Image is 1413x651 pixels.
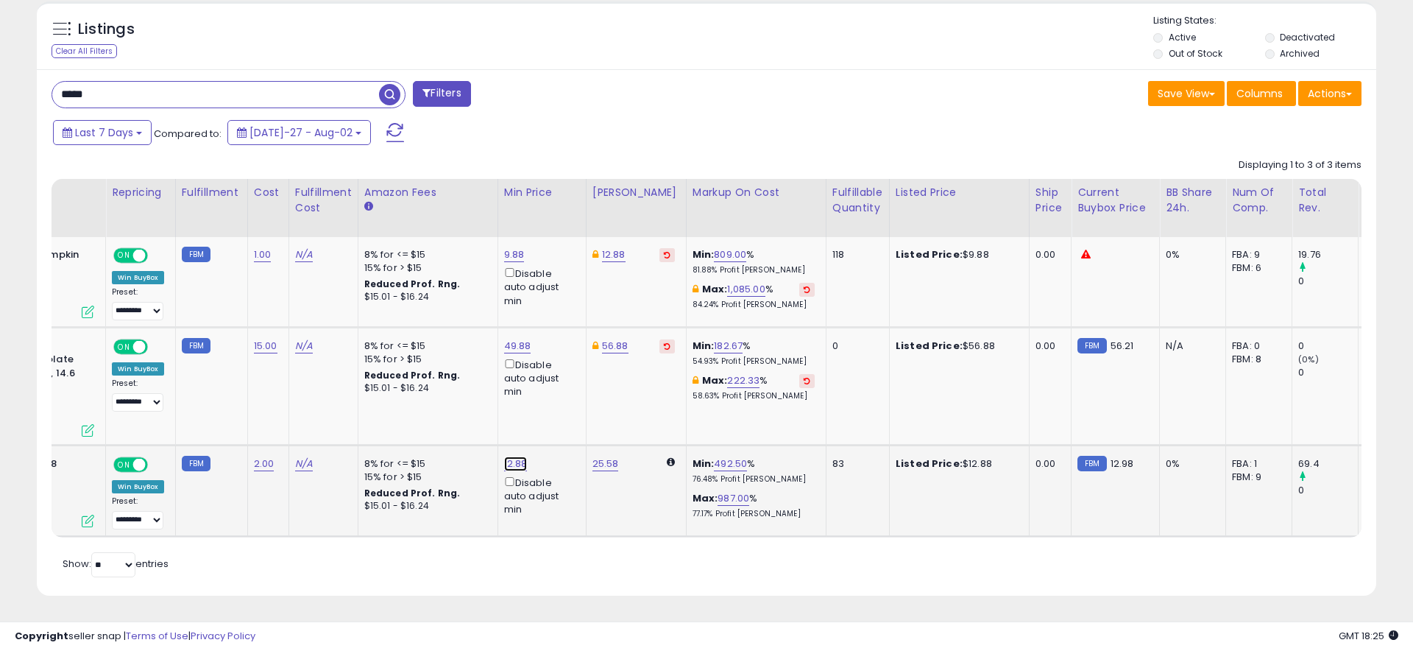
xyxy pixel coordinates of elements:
p: 77.17% Profit [PERSON_NAME] [693,509,815,519]
div: Markup on Cost [693,185,820,200]
p: 58.63% Profit [PERSON_NAME] [693,391,815,401]
div: 69.4 [1298,457,1358,471]
span: ON [115,458,133,471]
b: Reduced Prof. Rng. [364,278,461,290]
div: Disable auto adjust min [504,356,575,399]
a: N/A [295,247,313,262]
div: % [693,492,815,519]
b: Max: [702,373,728,387]
p: 81.88% Profit [PERSON_NAME] [693,265,815,275]
b: Max: [693,491,718,505]
p: 84.24% Profit [PERSON_NAME] [693,300,815,310]
a: 222.33 [727,373,759,388]
div: Displaying 1 to 3 of 3 items [1239,158,1361,172]
a: 12.88 [602,247,626,262]
div: Disable auto adjust min [504,265,575,308]
div: $15.01 - $16.24 [364,291,486,303]
div: $12.88 [896,457,1018,471]
b: Min: [693,339,715,353]
div: Win BuyBox [112,480,164,493]
span: ON [115,340,133,353]
b: Max: [702,282,728,296]
a: 56.88 [602,339,628,353]
div: Repricing [112,185,169,200]
a: 9.88 [504,247,525,262]
button: Actions [1298,81,1361,106]
div: FBM: 9 [1232,471,1281,484]
a: 1,085.00 [727,282,765,297]
span: ON [115,250,133,262]
a: N/A [295,457,313,471]
p: 76.48% Profit [PERSON_NAME] [693,474,815,485]
div: 8% for <= $15 [364,339,486,353]
div: 0 [1298,366,1358,379]
div: 19.76 [1298,248,1358,261]
div: [PERSON_NAME] [592,185,680,200]
div: % [693,457,815,485]
div: 118 [832,248,878,261]
div: 15% for > $15 [364,471,486,484]
a: 25.58 [592,457,619,471]
div: Clear All Filters [52,44,117,58]
div: Win BuyBox [112,362,164,376]
a: 15.00 [254,339,277,353]
div: 15% for > $15 [364,261,486,275]
small: FBM [1077,338,1106,353]
div: $9.88 [896,248,1018,261]
a: 492.50 [714,457,747,471]
div: Disable auto adjust min [504,474,575,517]
p: 54.93% Profit [PERSON_NAME] [693,356,815,367]
span: [DATE]-27 - Aug-02 [249,125,353,140]
span: OFF [146,340,169,353]
div: Ship Price [1035,185,1065,216]
span: OFF [146,250,169,262]
div: Current Buybox Price [1077,185,1153,216]
a: N/A [295,339,313,353]
a: 12.88 [504,457,528,471]
div: Total Rev. [1298,185,1352,216]
div: Cost [254,185,283,200]
div: % [693,374,815,401]
a: 49.88 [504,339,531,353]
b: Listed Price: [896,457,963,471]
div: Preset: [112,379,164,412]
a: 182.67 [714,339,743,353]
div: FBA: 0 [1232,339,1281,353]
a: Privacy Policy [191,629,255,643]
div: FBA: 1 [1232,457,1281,471]
div: 8% for <= $15 [364,457,486,471]
label: Active [1169,31,1196,43]
b: Reduced Prof. Rng. [364,487,461,499]
div: 0 [1298,339,1358,353]
span: 56.21 [1111,339,1134,353]
div: 8% for <= $15 [364,248,486,261]
button: Columns [1227,81,1296,106]
small: FBM [182,338,210,353]
small: FBM [182,247,210,262]
div: FBM: 8 [1232,353,1281,366]
b: Listed Price: [896,339,963,353]
div: N/A [1166,339,1214,353]
div: % [693,339,815,367]
div: % [693,283,815,310]
label: Deactivated [1280,31,1335,43]
p: Listing States: [1153,14,1375,28]
div: Num of Comp. [1232,185,1286,216]
div: % [693,248,815,275]
button: Filters [413,81,470,107]
div: Fulfillable Quantity [832,185,883,216]
a: 987.00 [718,491,749,506]
span: Show: entries [63,557,169,571]
div: $15.01 - $16.24 [364,500,486,513]
div: 0% [1166,248,1214,261]
div: $15.01 - $16.24 [364,382,486,395]
b: Min: [693,457,715,471]
div: 0.00 [1035,248,1060,261]
div: 0 [832,339,878,353]
h5: Listings [78,19,135,40]
div: FBM: 6 [1232,261,1281,275]
div: 0 [1298,275,1358,288]
div: BB Share 24h. [1166,185,1219,216]
b: Reduced Prof. Rng. [364,369,461,381]
span: Columns [1236,86,1283,101]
